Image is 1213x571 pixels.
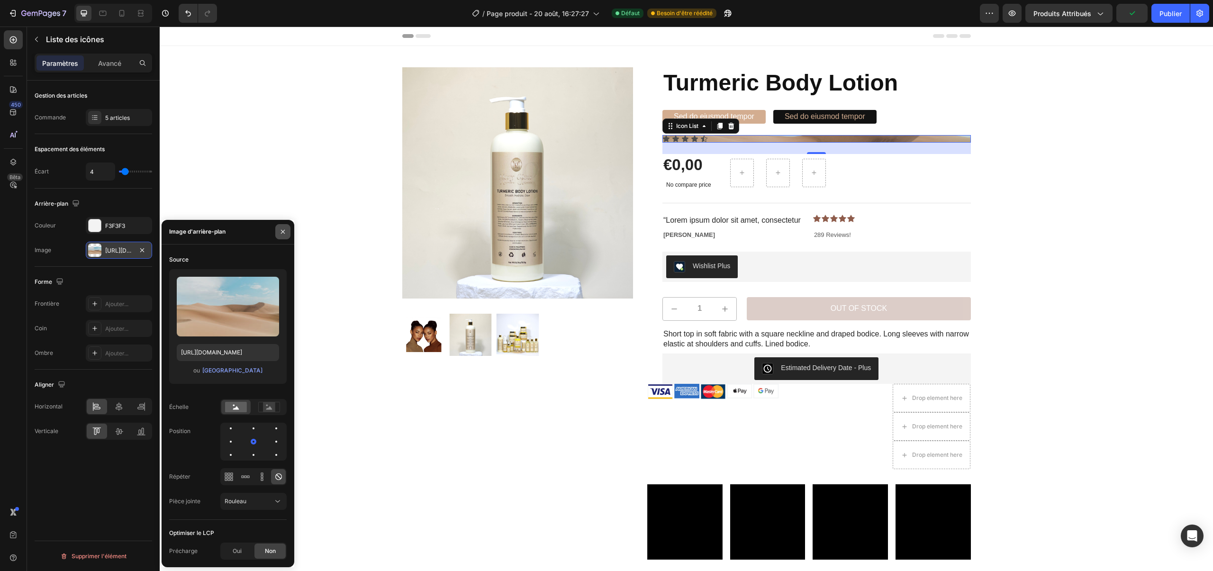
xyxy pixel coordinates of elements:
font: Rouleau [225,498,246,505]
font: Ombre [35,349,53,356]
div: Icon List [515,95,541,104]
font: Écart [35,168,49,175]
font: Arrière-plan [35,200,68,207]
font: Frontière [35,300,59,307]
div: Drop element here [752,368,803,375]
p: Liste des icônes [46,34,148,45]
button: [GEOGRAPHIC_DATA] [202,366,263,375]
font: 5 articles [105,114,130,121]
div: Drop element here [752,396,803,404]
font: Publier [1159,9,1182,18]
img: Alt Image [541,357,566,372]
font: Produits attribués [1033,9,1091,18]
font: Optimiser le LCP [169,529,214,536]
iframe: Zone de conception [160,27,1213,571]
font: Défaut [621,9,640,17]
font: Coin [35,325,47,332]
font: ou [193,367,200,374]
img: Alt Image [514,357,540,372]
p: “Lorem ipsum dolor sit amet, consectetur [504,189,641,199]
div: Annuler/Rétablir [179,4,217,23]
font: Espacement des éléments [35,145,105,153]
font: Ajouter... [105,325,128,332]
p: Sed do eiusmod tempor [625,85,706,95]
font: Aligner [35,381,54,388]
p: Sed do eiusmod tempor [514,85,595,95]
font: Ajouter... [105,300,128,308]
font: Répéter [169,473,190,480]
font: Commande [35,114,66,121]
div: €0,00 [503,127,555,150]
font: Image d'arrière-plan [169,228,226,235]
button: Supprimer l'élément [35,549,152,564]
font: Couleur [35,222,56,229]
video: Video [570,458,646,533]
img: COTnt4SChPkCEAE=.jpeg [602,336,614,348]
img: image d'aperçu [177,277,279,336]
button: Publier [1151,4,1190,23]
font: 450 [11,101,21,108]
font: F3F3F3 [105,222,125,229]
input: Auto [86,163,115,180]
button: increment [554,271,577,294]
font: Paramètres [42,59,78,67]
video: Video [653,458,728,533]
button: 7 [4,4,71,23]
font: 7 [62,9,66,18]
div: Out of stock [671,277,727,287]
font: Gestion des articles [35,92,87,99]
button: Rouleau [220,493,287,510]
h1: Turmeric Body Lotion [503,41,811,72]
input: https://example.com/image.jpg [177,344,279,361]
font: Bêta [9,174,20,181]
font: Ajouter... [105,350,128,357]
font: Pièce jointe [169,498,200,505]
button: Estimated Delivery Date ‑ Plus [595,331,719,353]
div: Wishlist Plus [533,235,570,245]
font: Non [265,547,276,554]
font: Échelle [169,403,189,410]
font: Page produit - 20 août, 16:27:27 [487,9,589,18]
img: Alt Image [488,357,513,372]
font: Oui [233,547,242,554]
font: Verticale [35,427,58,435]
font: [URL][DOMAIN_NAME] [105,247,166,254]
img: CKKXmdzFx_MCEAE=.jpeg [514,235,525,246]
input: quantity [526,271,554,294]
font: Supprimer l'élément [72,553,127,560]
button: Produits attribués [1025,4,1113,23]
font: Précharge [169,547,198,554]
font: Position [169,427,190,435]
font: / [482,9,485,18]
font: Besoin d'être réédité [657,9,713,17]
button: decrement [503,271,526,294]
font: [GEOGRAPHIC_DATA] [202,367,263,374]
button: Wishlist Plus [507,229,578,252]
font: Forme [35,278,52,285]
font: Horizontal [35,403,63,410]
p: No compare price [507,155,552,161]
div: Estimated Delivery Date ‑ Plus [621,336,711,346]
font: Image [35,246,51,254]
p: Short top in soft fabric with a square neckline and draped bodice. Long sleeves with narrow elast... [504,303,810,323]
strong: [PERSON_NAME] [504,205,555,212]
font: Liste des icônes [46,35,104,44]
video: Video [736,458,811,533]
video: Video [488,458,562,533]
div: Drop element here [752,425,803,432]
div: Ouvrir Intercom Messenger [1181,525,1204,547]
img: Alt Image [567,357,593,372]
font: Avancé [98,59,121,67]
button: Out of stock [587,271,811,294]
p: 289 Reviews! [654,205,694,213]
font: Source [169,256,189,263]
img: Alt Image [594,357,619,372]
